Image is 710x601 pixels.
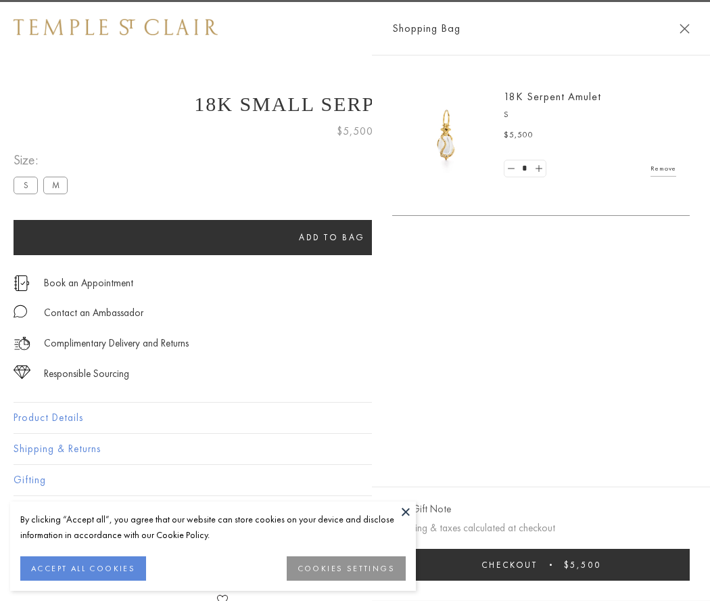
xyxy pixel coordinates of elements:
[504,108,676,122] p: S
[14,403,696,433] button: Product Details
[392,501,451,518] button: Add Gift Note
[287,556,406,581] button: COOKIES SETTINGS
[14,19,218,35] img: Temple St. Clair
[392,520,690,537] p: Shipping & taxes calculated at checkout
[14,220,650,255] button: Add to bag
[299,231,365,243] span: Add to bag
[20,512,406,543] div: By clicking “Accept all”, you agree that our website can store cookies on your device and disclos...
[564,559,601,571] span: $5,500
[14,275,30,291] img: icon_appointment.svg
[14,335,30,352] img: icon_delivery.svg
[392,20,460,37] span: Shopping Bag
[44,365,129,382] div: Responsible Sourcing
[14,365,30,379] img: icon_sourcing.svg
[531,160,545,177] a: Set quantity to 2
[14,149,73,171] span: Size:
[14,434,696,464] button: Shipping & Returns
[481,559,538,571] span: Checkout
[14,177,38,194] label: S
[406,95,487,176] img: P51836-E11SERPPV
[20,556,146,581] button: ACCEPT ALL COOKIES
[14,465,696,495] button: Gifting
[14,93,696,116] h1: 18K Small Serpent Amulet
[504,160,518,177] a: Set quantity to 0
[14,305,27,318] img: MessageIcon-01_2.svg
[504,129,534,142] span: $5,500
[44,305,143,321] div: Contact an Ambassador
[680,24,690,34] button: Close Shopping Bag
[44,335,189,352] p: Complimentary Delivery and Returns
[44,275,133,290] a: Book an Appointment
[650,161,676,176] a: Remove
[504,89,601,104] a: 18K Serpent Amulet
[43,177,68,194] label: M
[337,123,373,140] span: $5,500
[392,549,690,581] button: Checkout $5,500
